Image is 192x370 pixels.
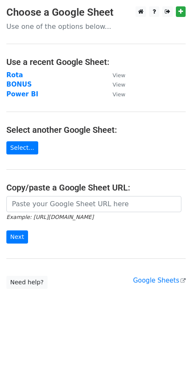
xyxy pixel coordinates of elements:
[6,182,186,193] h4: Copy/paste a Google Sheet URL:
[113,72,125,78] small: View
[150,329,192,370] iframe: Chat Widget
[113,81,125,88] small: View
[104,90,125,98] a: View
[6,6,186,19] h3: Choose a Google Sheet
[104,71,125,79] a: View
[6,22,186,31] p: Use one of the options below...
[6,276,48,289] a: Need help?
[6,81,32,88] a: BONUS
[6,57,186,67] h4: Use a recent Google Sheet:
[113,91,125,98] small: View
[6,230,28,244] input: Next
[6,90,38,98] a: Power BI
[6,71,23,79] a: Rota
[6,196,181,212] input: Paste your Google Sheet URL here
[104,81,125,88] a: View
[6,141,38,154] a: Select...
[6,125,186,135] h4: Select another Google Sheet:
[133,277,186,284] a: Google Sheets
[6,214,93,220] small: Example: [URL][DOMAIN_NAME]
